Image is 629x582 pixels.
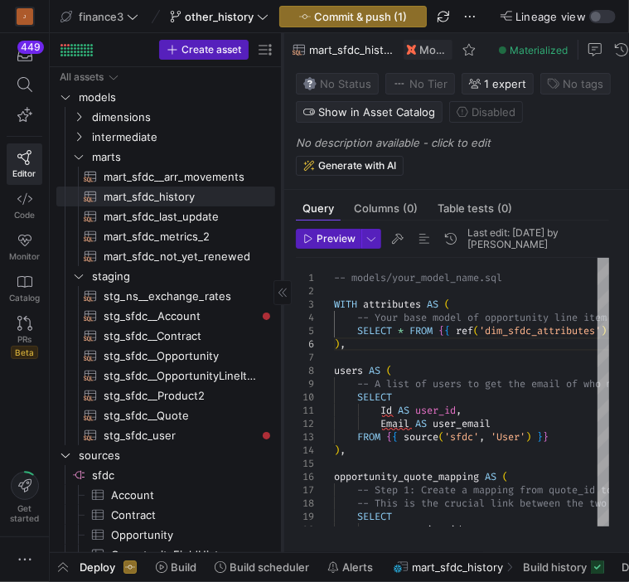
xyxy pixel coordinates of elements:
span: (0) [497,203,512,214]
a: mart_sfdc_last_update​​​​​​​​​​ [56,206,275,226]
a: Account​​​​​​​​​ [56,485,275,505]
div: Press SPACE to select this row. [56,286,275,306]
span: AS [415,417,427,430]
span: WITH [334,298,357,311]
a: stg_sfdc__OpportunityLineItem​​​​​​​​​​ [56,366,275,386]
span: , [479,430,485,444]
span: user_id [415,404,456,417]
span: Preview [317,233,356,245]
span: Catalog [9,293,40,303]
span: Monitor [9,251,40,261]
div: Press SPACE to select this row. [56,187,275,206]
div: Press SPACE to select this row. [56,405,275,425]
span: FROM [409,324,433,337]
div: Press SPACE to select this row. [56,206,275,226]
button: Generate with AI [296,156,404,176]
span: staging [92,267,273,286]
span: mart_sfdc_history [412,560,503,574]
div: 9 [296,377,314,390]
span: Table tests [438,203,512,214]
div: Press SPACE to select this row. [56,127,275,147]
span: AS [427,298,438,311]
div: Press SPACE to select this row. [56,326,275,346]
div: Press SPACE to select this row. [56,306,275,326]
span: mart_sfdc_not_yet_renewed​​​​​​​​​​ [104,247,256,266]
span: AS [398,404,409,417]
span: , [340,444,346,457]
button: No statusNo Status [296,73,379,95]
span: models [79,88,273,107]
div: Last edit: [DATE] by [PERSON_NAME] [467,227,599,250]
span: ) [525,430,531,444]
span: -- models/your_model_name.sql [334,271,502,284]
span: , [462,523,467,536]
button: Alerts [320,553,380,581]
span: , [340,337,346,351]
span: intermediate [92,128,273,147]
div: 1 [296,271,314,284]
a: mart_sfdc_metrics_2​​​​​​​​​​ [56,226,275,246]
span: } [543,430,549,444]
button: Build [148,553,204,581]
a: stg_ns__exchange_rates​​​​​​​​​​ [56,286,275,306]
span: Id [380,404,392,417]
div: 17 [296,483,314,497]
span: ) [334,444,340,457]
span: ) [334,337,340,351]
a: stg_sfdc__Opportunity​​​​​​​​​​ [56,346,275,366]
div: 20 [296,523,314,536]
button: Getstarted [7,465,42,530]
span: No Tier [393,77,448,90]
span: mart_sfdc_history​​​​​​​​​​ [104,187,256,206]
a: mart_sfdc_history​​​​​​​​​​ [56,187,275,206]
span: stg_sfdc__Opportunity​​​​​​​​​​ [104,347,256,366]
button: No tierNo Tier [385,73,455,95]
span: Columns [354,203,418,214]
div: Press SPACE to select this row. [56,87,275,107]
div: 13 [296,430,314,444]
span: stg_sfdc__Account​​​​​​​​​​ [104,307,256,326]
div: Press SPACE to select this row. [56,67,275,87]
span: AS [369,364,380,377]
div: 7 [296,351,314,364]
div: 4 [296,311,314,324]
span: { [386,430,392,444]
button: 1 expert [462,73,534,95]
button: Preview [296,229,361,249]
span: ref [456,324,473,337]
div: 18 [296,497,314,510]
a: mart_sfdc_not_yet_renewed​​​​​​​​​​ [56,246,275,266]
span: 1 expert [484,77,526,90]
div: 14 [296,444,314,457]
button: other_history [166,6,273,27]
span: PRs [17,334,31,344]
div: Press SPACE to select this row. [56,386,275,405]
div: Press SPACE to select this row. [56,366,275,386]
button: Show in Asset Catalog [296,101,443,123]
span: ( [473,324,479,337]
span: mart_sfdc_metrics_2​​​​​​​​​​ [104,227,256,246]
a: Editor [7,143,42,185]
a: stg_sfdc__Product2​​​​​​​​​​ [56,386,275,405]
span: ( [502,470,508,483]
span: Beta [11,346,38,359]
div: 12 [296,417,314,430]
span: stg_sfdc__Quote​​​​​​​​​​ [104,406,256,425]
a: stg_sfdc_user​​​​​​​​​​ [56,425,275,445]
span: Contract​​​​​​​​​ [111,506,256,525]
span: Show in Asset Catalog [318,105,435,119]
span: No Status [303,77,371,90]
span: users [334,364,363,377]
div: J [17,8,33,25]
a: Contract​​​​​​​​​ [56,505,275,525]
span: 'dim_sfdc_attributes' [479,324,601,337]
a: J [7,2,42,31]
span: { [438,324,444,337]
span: user_email [433,417,491,430]
span: sfdc​​​​​​​​ [92,466,273,485]
div: Press SPACE to select this row. [56,266,275,286]
a: Code [7,185,42,226]
button: Create asset [159,40,249,60]
span: ( [444,298,450,311]
span: mart_sfdc_last_update​​​​​​​​​​ [104,207,256,226]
